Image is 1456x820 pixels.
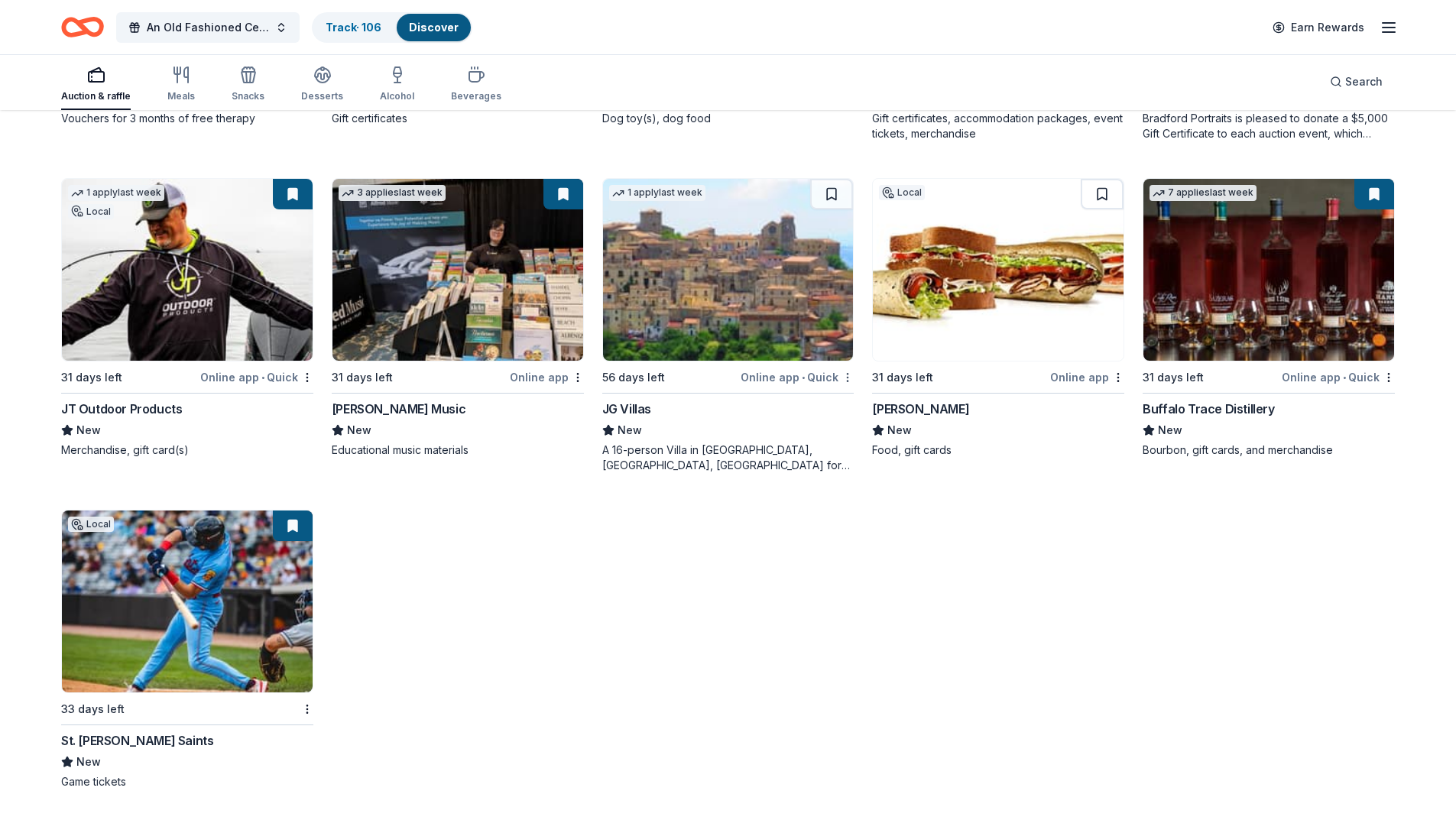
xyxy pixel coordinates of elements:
[887,421,912,439] span: New
[61,700,125,718] div: 33 days left
[61,731,213,750] div: St. [PERSON_NAME] Saints
[1345,73,1383,91] span: Search
[61,60,131,110] button: Auction & raffle
[451,90,501,102] div: Beverages
[1143,368,1204,387] div: 31 days left
[76,753,101,771] span: New
[261,371,264,384] span: •
[332,111,584,126] div: Gift certificates
[62,179,313,361] img: Image for JT Outdoor Products
[1158,421,1182,439] span: New
[68,185,164,201] div: 1 apply last week
[1263,14,1373,41] a: Earn Rewards
[61,9,104,45] a: Home
[167,90,195,102] div: Meals
[602,442,854,473] div: A 16-person Villa in [GEOGRAPHIC_DATA], [GEOGRAPHIC_DATA], [GEOGRAPHIC_DATA] for 7days/6nights (R...
[1143,179,1394,361] img: Image for Buffalo Trace Distillery
[61,178,313,458] a: Image for JT Outdoor Products1 applylast weekLocal31 days leftOnline app•QuickJT Outdoor Products...
[61,111,313,126] div: Vouchers for 3 months of free therapy
[872,442,1124,458] div: Food, gift cards
[332,442,584,458] div: Educational music materials
[68,204,114,219] div: Local
[1143,442,1395,458] div: Bourbon, gift cards, and merchandise
[301,90,343,102] div: Desserts
[68,517,114,532] div: Local
[312,12,472,43] button: Track· 106Discover
[61,510,313,789] a: Image for St. Paul SaintsLocal33 days leftSt. [PERSON_NAME] SaintsNewGame tickets
[116,12,300,43] button: An Old Fashioned Celtic Christmas
[200,368,313,387] div: Online app Quick
[380,60,414,110] button: Alcohol
[326,21,381,34] a: Track· 106
[872,368,933,387] div: 31 days left
[802,371,805,384] span: •
[61,400,182,418] div: JT Outdoor Products
[609,185,705,201] div: 1 apply last week
[1343,371,1346,384] span: •
[872,111,1124,141] div: Gift certificates, accommodation packages, event tickets, merchandise
[1150,185,1257,201] div: 7 applies last week
[76,421,101,439] span: New
[61,442,313,458] div: Merchandise, gift card(s)
[510,368,584,387] div: Online app
[879,185,925,200] div: Local
[618,421,642,439] span: New
[339,185,446,201] div: 3 applies last week
[301,60,343,110] button: Desserts
[741,368,854,387] div: Online app Quick
[61,774,313,789] div: Game tickets
[332,368,393,387] div: 31 days left
[451,60,501,110] button: Beverages
[232,90,264,102] div: Snacks
[332,179,583,361] img: Image for Alfred Music
[1282,368,1395,387] div: Online app Quick
[1143,111,1395,141] div: Bradford Portraits is pleased to donate a $5,000 Gift Certificate to each auction event, which in...
[602,368,665,387] div: 56 days left
[1050,368,1124,387] div: Online app
[1143,400,1274,418] div: Buffalo Trace Distillery
[603,179,854,361] img: Image for JG Villas
[1318,66,1395,97] button: Search
[62,510,313,692] img: Image for St. Paul Saints
[232,60,264,110] button: Snacks
[602,400,651,418] div: JG Villas
[61,368,122,387] div: 31 days left
[602,111,854,126] div: Dog toy(s), dog food
[409,21,459,34] a: Discover
[873,179,1124,361] img: Image for Milio's
[872,400,969,418] div: [PERSON_NAME]
[872,178,1124,458] a: Image for Milio'sLocal31 days leftOnline app[PERSON_NAME]NewFood, gift cards
[147,18,269,37] span: An Old Fashioned Celtic Christmas
[332,178,584,458] a: Image for Alfred Music3 applieslast week31 days leftOnline app[PERSON_NAME] MusicNewEducational m...
[347,421,371,439] span: New
[1143,178,1395,458] a: Image for Buffalo Trace Distillery7 applieslast week31 days leftOnline app•QuickBuffalo Trace Dis...
[380,90,414,102] div: Alcohol
[61,90,131,102] div: Auction & raffle
[167,60,195,110] button: Meals
[332,400,465,418] div: [PERSON_NAME] Music
[602,178,854,473] a: Image for JG Villas1 applylast week56 days leftOnline app•QuickJG VillasNewA 16-person Villa in [...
